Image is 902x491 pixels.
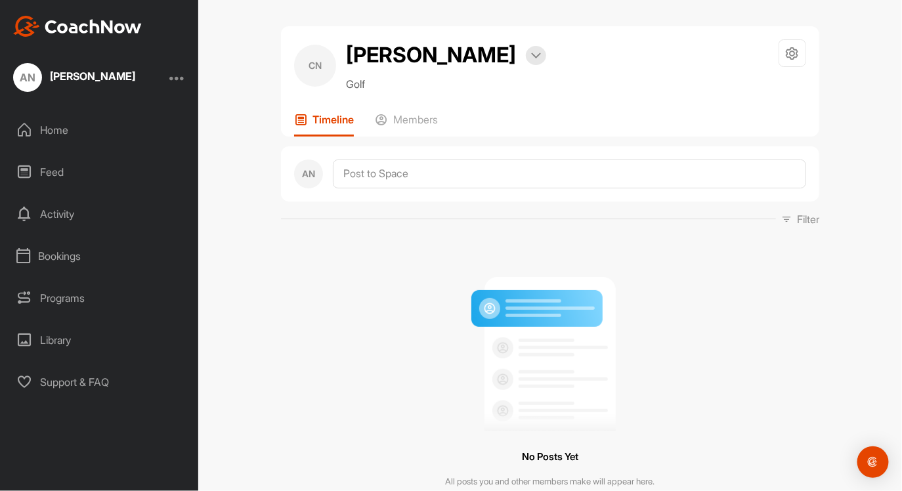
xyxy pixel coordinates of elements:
h2: [PERSON_NAME] [346,39,516,71]
p: Timeline [312,113,354,126]
div: Feed [7,156,192,188]
div: Home [7,114,192,146]
img: arrow-down [531,53,541,59]
div: Open Intercom Messenger [857,446,889,478]
p: Filter [797,211,819,227]
p: Golf [346,76,546,92]
div: Programs [7,282,192,314]
img: null result [468,267,632,431]
div: Library [7,324,192,356]
div: Bookings [7,240,192,272]
div: CN [294,45,336,87]
p: All posts you and other members make will appear here. [446,475,655,488]
img: CoachNow [13,16,142,37]
div: Support & FAQ [7,366,192,398]
p: Members [393,113,438,126]
div: AN [13,63,42,92]
h3: No Posts Yet [522,448,578,466]
div: [PERSON_NAME] [50,71,135,81]
div: Activity [7,198,192,230]
div: AN [294,160,323,188]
